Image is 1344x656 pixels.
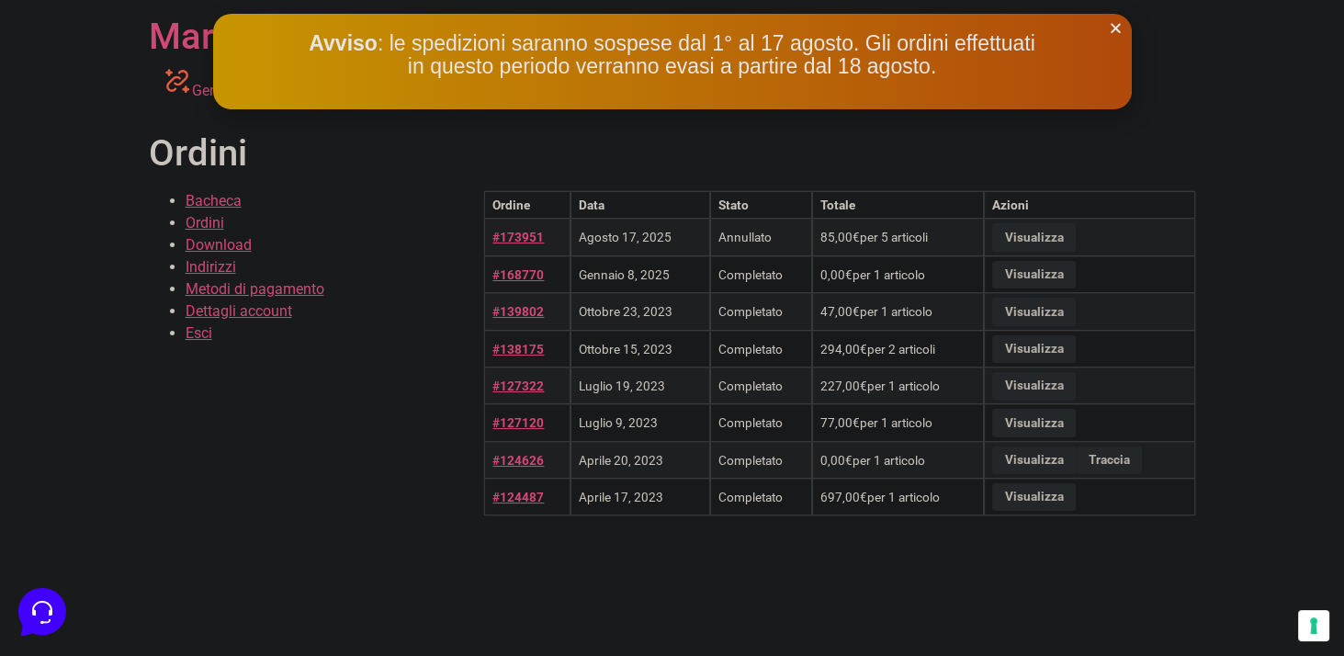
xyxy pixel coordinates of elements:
[812,404,984,441] td: per 1 articolo
[845,267,853,282] span: €
[812,442,984,479] td: per 1 articolo
[812,331,984,368] td: per 2 articoli
[55,513,86,529] p: Home
[119,165,271,180] span: Inizia una conversazione
[992,261,1076,288] a: Visualizza ordine 168770
[992,447,1076,474] a: Visualizza ordine 124626
[710,404,812,441] td: Completato
[579,267,670,282] time: Gennaio 8, 2025
[128,487,241,529] button: Messaggi
[1109,21,1123,35] a: Close
[492,230,544,244] a: Visualizza numero ordine 173951
[579,198,604,212] span: Data
[845,453,853,468] span: €
[992,198,1029,212] span: Azioni
[492,490,544,504] a: Visualizza numero ordine 124487
[812,293,984,330] td: per 1 articolo
[492,198,530,212] span: Ordine
[579,230,672,244] time: Agosto 17, 2025
[579,379,665,393] time: Luglio 19, 2023
[812,256,984,293] td: per 1 articolo
[15,487,128,529] button: Home
[860,379,867,393] span: €
[149,15,480,58] a: Marketers Checkout
[820,490,867,504] span: 697,00
[283,513,310,529] p: Aiuto
[186,214,224,232] a: Ordini
[186,258,236,276] a: Indirizzi
[853,230,860,244] span: €
[492,267,544,282] a: Visualizza numero ordine 168770
[820,415,860,430] span: 77,00
[163,66,192,96] img: generate-link.svg
[853,415,860,430] span: €
[710,219,812,255] td: Annullato
[579,304,672,319] time: Ottobre 23, 2023
[820,304,860,319] span: 47,00
[992,409,1076,436] a: Visualizza ordine 127120
[29,74,156,88] span: Le tue conversazioni
[812,219,984,255] td: per 5 articoli
[309,31,378,55] strong: Avviso
[149,59,979,109] nav: Menu principale
[820,230,860,244] span: 85,00
[992,483,1076,511] a: Visualizza ordine 124487
[579,490,663,504] time: Aprile 17, 2023
[710,293,812,330] td: Completato
[29,103,66,140] img: dark
[305,32,1040,78] p: : le spedizioni saranno sospese dal 1° al 17 agosto. Gli ordini effettuati in questo periodo verr...
[579,453,663,468] time: Aprile 20, 2023
[820,342,867,356] span: 294,00
[88,103,125,140] img: dark
[186,280,324,298] a: Metodi di pagamento
[812,479,984,515] td: per 1 articolo
[718,198,749,212] span: Stato
[860,342,867,356] span: €
[820,453,853,468] span: 0,00
[853,304,860,319] span: €
[992,372,1076,400] a: Visualizza ordine 127322
[240,487,353,529] button: Aiuto
[186,302,292,320] a: Dettagli account
[492,453,544,468] a: Visualizza numero ordine 124626
[992,298,1076,325] a: Visualizza ordine 139802
[1076,447,1142,474] a: Traccia numero dell'ordine 124626
[860,490,867,504] span: €
[15,15,309,44] h2: Ciao da Marketers 👋
[992,223,1076,251] a: Visualizza ordine 173951
[15,584,70,639] iframe: Customerly Messenger Launcher
[29,154,338,191] button: Inizia una conversazione
[812,368,984,404] td: per 1 articolo
[29,228,143,243] span: Trova una risposta
[710,331,812,368] td: Completato
[492,415,544,430] a: Visualizza numero ordine 127120
[149,59,283,109] a: Genera Link
[492,379,544,393] a: Visualizza numero ordine 127322
[41,267,300,286] input: Cerca un articolo...
[710,368,812,404] td: Completato
[196,228,338,243] a: Apri Centro Assistenza
[492,304,544,319] a: Visualizza numero ordine 139802
[186,192,242,209] a: Bacheca
[186,324,212,342] a: Esci
[1298,610,1329,641] button: Le tue preferenze relative al consenso per le tecnologie di tracciamento
[820,198,855,212] span: Totale
[579,342,672,356] time: Ottobre 15, 2023
[492,342,544,356] a: Visualizza numero ordine 138175
[186,236,252,254] a: Download
[820,267,853,282] span: 0,00
[59,103,96,140] img: dark
[820,379,867,393] span: 227,00
[710,442,812,479] td: Completato
[149,131,1196,175] h1: Ordini
[710,256,812,293] td: Completato
[159,513,209,529] p: Messaggi
[149,190,463,345] nav: Pagine dell'account
[579,415,658,430] time: Luglio 9, 2023
[710,479,812,515] td: Completato
[992,335,1076,363] a: Visualizza ordine 138175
